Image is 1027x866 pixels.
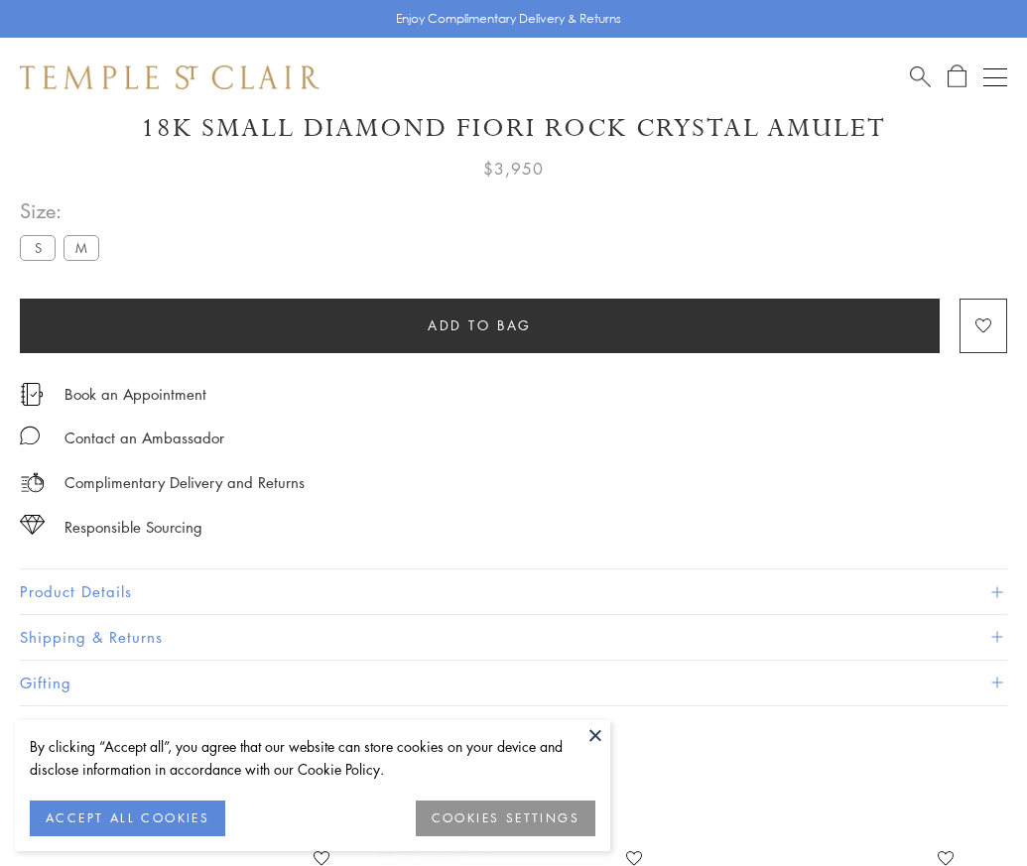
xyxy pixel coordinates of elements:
p: Enjoy Complimentary Delivery & Returns [396,9,621,29]
button: Add to bag [20,299,940,353]
label: S [20,235,56,260]
span: Size: [20,194,107,227]
span: Add to bag [428,314,532,336]
button: Gifting [20,661,1007,705]
img: icon_delivery.svg [20,470,45,495]
div: Responsible Sourcing [64,515,202,540]
img: Temple St. Clair [20,65,320,89]
label: M [64,235,99,260]
div: Contact an Ambassador [64,426,224,450]
a: Book an Appointment [64,383,206,405]
button: ACCEPT ALL COOKIES [30,801,225,836]
button: COOKIES SETTINGS [416,801,595,836]
img: icon_appointment.svg [20,383,44,406]
img: MessageIcon-01_2.svg [20,426,40,445]
a: Open Shopping Bag [948,64,966,89]
div: By clicking “Accept all”, you agree that our website can store cookies on your device and disclos... [30,735,595,781]
button: Product Details [20,569,1007,614]
img: icon_sourcing.svg [20,515,45,535]
span: $3,950 [483,156,544,182]
h1: 18K Small Diamond Fiori Rock Crystal Amulet [20,111,1007,146]
a: Search [910,64,931,89]
button: Shipping & Returns [20,615,1007,660]
button: Open navigation [983,65,1007,89]
p: Complimentary Delivery and Returns [64,470,305,495]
